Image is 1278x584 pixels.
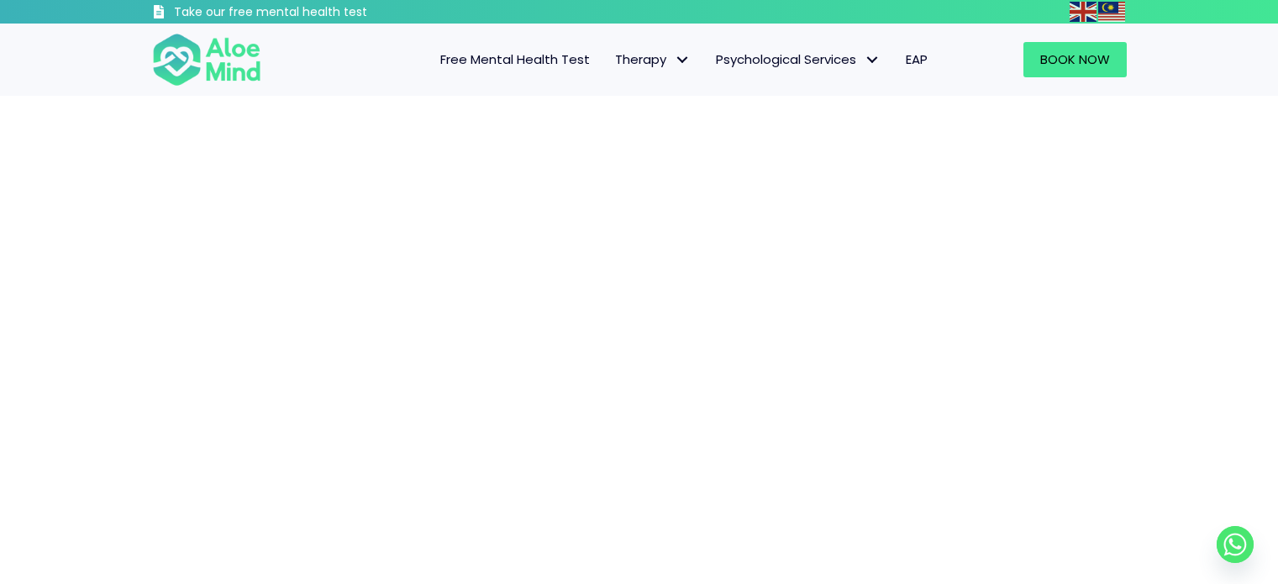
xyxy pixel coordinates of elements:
h3: Take our free mental health test [174,4,457,21]
span: Book Now [1040,50,1110,68]
span: EAP [906,50,928,68]
a: Malay [1098,2,1127,21]
img: Aloe mind Logo [152,32,261,87]
img: en [1070,2,1097,22]
span: Therapy [615,50,691,68]
a: Book Now [1023,42,1127,77]
span: Psychological Services [716,50,881,68]
a: Take our free mental health test [152,4,457,24]
a: English [1070,2,1098,21]
img: ms [1098,2,1125,22]
span: Therapy: submenu [671,48,695,72]
a: TherapyTherapy: submenu [602,42,703,77]
nav: Menu [283,42,940,77]
span: Psychological Services: submenu [860,48,885,72]
span: Free Mental Health Test [440,50,590,68]
a: Psychological ServicesPsychological Services: submenu [703,42,893,77]
a: Free Mental Health Test [428,42,602,77]
a: Whatsapp [1217,526,1254,563]
a: EAP [893,42,940,77]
